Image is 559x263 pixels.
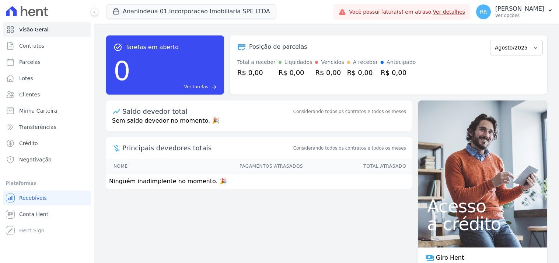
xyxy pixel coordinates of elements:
[19,42,44,49] span: Contratos
[303,159,412,174] th: Total Atrasado
[480,9,487,14] span: RR
[427,197,538,215] span: Acesso
[19,156,52,163] span: Negativação
[3,136,91,151] a: Crédito
[3,103,91,118] a: Minha Carteira
[353,58,378,66] div: A receber
[433,9,465,15] a: Ver detalhes
[279,68,312,78] div: R$ 0,00
[3,71,91,86] a: Lotes
[113,52,130,90] div: 0
[19,140,38,147] span: Crédito
[470,1,559,22] button: RR [PERSON_NAME] Ver opções
[3,207,91,222] a: Conta Hent
[106,116,412,131] p: Sem saldo devedor no momento. 🎉
[106,174,412,189] td: Ninguém inadimplente no momento. 🎉
[106,159,161,174] th: Nome
[427,215,538,233] span: a crédito
[293,145,406,151] span: Considerando todos os contratos e todos os meses
[381,68,416,78] div: R$ 0,00
[19,91,40,98] span: Clientes
[347,68,378,78] div: R$ 0,00
[184,83,208,90] span: Ver tarefas
[495,13,544,18] p: Ver opções
[3,191,91,205] a: Recebíveis
[19,194,47,202] span: Recebíveis
[19,107,57,115] span: Minha Carteira
[249,42,307,51] div: Posição de parcelas
[161,159,303,174] th: Pagamentos Atrasados
[315,68,344,78] div: R$ 0,00
[3,38,91,53] a: Contratos
[349,8,465,16] span: Você possui fatura(s) em atraso.
[6,179,88,188] div: Plataformas
[284,58,312,66] div: Liquidados
[321,58,344,66] div: Vencidos
[133,83,217,90] a: Ver tarefas east
[125,43,179,52] span: Tarefas em aberto
[19,211,48,218] span: Conta Hent
[122,106,292,116] div: Saldo devedor total
[19,123,56,131] span: Transferências
[19,58,41,66] span: Parcelas
[387,58,416,66] div: Antecipado
[3,22,91,37] a: Visão Geral
[113,43,122,52] span: task_alt
[211,84,217,90] span: east
[122,143,292,153] span: Principais devedores totais
[237,68,276,78] div: R$ 0,00
[3,152,91,167] a: Negativação
[3,87,91,102] a: Clientes
[3,120,91,134] a: Transferências
[436,253,464,262] span: Giro Hent
[237,58,276,66] div: Total a receber
[293,108,406,115] div: Considerando todos os contratos e todos os meses
[19,75,33,82] span: Lotes
[495,5,544,13] p: [PERSON_NAME]
[3,55,91,69] a: Parcelas
[19,26,49,33] span: Visão Geral
[106,4,276,18] button: Ananindeua 01 Incorporacao Imobiliaria SPE LTDA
